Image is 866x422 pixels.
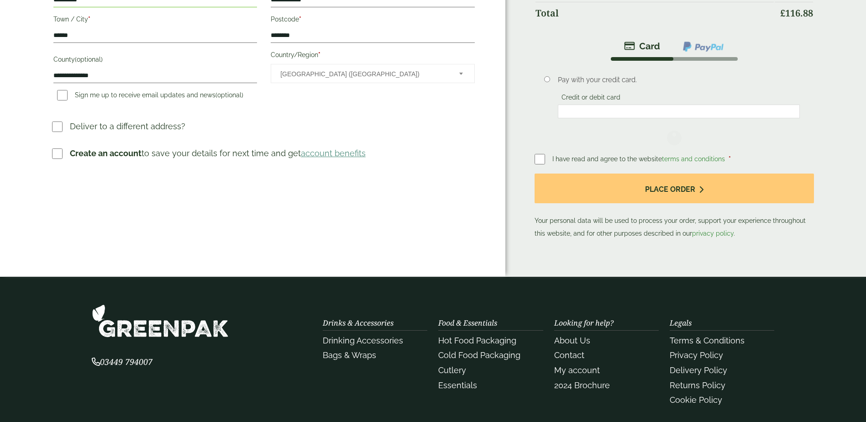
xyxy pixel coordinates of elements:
[271,64,474,83] span: Country/Region
[670,395,722,405] a: Cookie Policy
[70,120,185,132] p: Deliver to a different address?
[438,380,477,390] a: Essentials
[670,365,727,375] a: Delivery Policy
[554,380,610,390] a: 2024 Brochure
[780,7,813,19] bdi: 116.88
[280,64,446,84] span: United Kingdom (UK)
[670,380,725,390] a: Returns Policy
[75,56,103,63] span: (optional)
[92,356,152,367] span: 03449 794007
[780,7,785,19] span: £
[88,16,90,23] abbr: required
[670,350,723,360] a: Privacy Policy
[271,13,474,28] label: Postcode
[438,365,466,375] a: Cutlery
[92,304,229,338] img: GreenPak Supplies
[53,91,247,101] label: Sign me up to receive email updates and news
[438,350,520,360] a: Cold Food Packaging
[299,16,301,23] abbr: required
[70,148,142,158] strong: Create an account
[53,13,257,28] label: Town / City
[215,91,243,99] span: (optional)
[323,350,376,360] a: Bags & Wraps
[535,2,774,24] th: Total
[53,53,257,69] label: County
[670,336,745,345] a: Terms & Conditions
[92,358,152,367] a: 03449 794007
[318,51,320,58] abbr: required
[271,48,474,64] label: Country/Region
[57,90,68,100] input: Sign me up to receive email updates and news(optional)
[70,147,366,159] p: to save your details for next time and get
[438,336,516,345] a: Hot Food Packaging
[323,336,403,345] a: Drinking Accessories
[554,336,590,345] a: About Us
[554,350,584,360] a: Contact
[301,148,366,158] a: account benefits
[554,365,600,375] a: My account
